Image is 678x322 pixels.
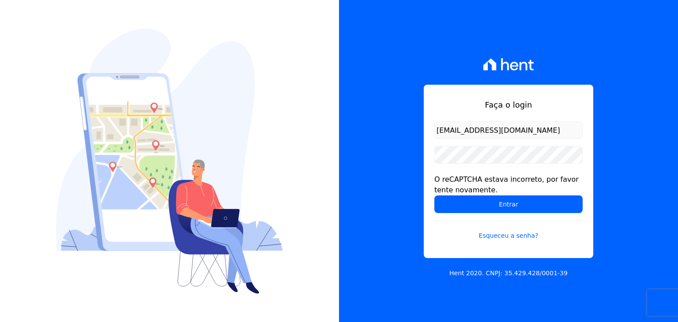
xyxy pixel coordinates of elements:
[434,174,583,195] div: O reCAPTCHA estava incorreto, por favor tente novamente.
[434,220,583,240] a: Esqueceu a senha?
[434,195,583,213] input: Entrar
[434,99,583,111] h1: Faça o login
[449,269,568,278] p: Hent 2020. CNPJ: 35.429.428/0001-39
[434,121,583,139] input: Email
[56,29,283,294] img: Login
